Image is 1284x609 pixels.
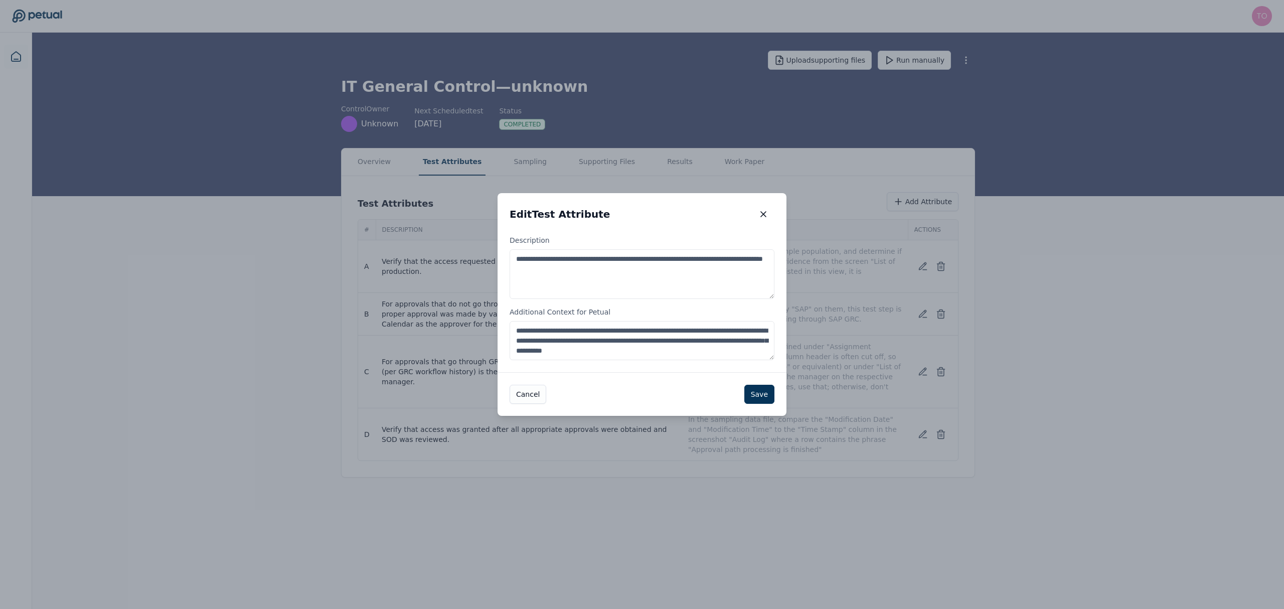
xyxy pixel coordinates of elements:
textarea: Additional Context for Petual [510,321,774,361]
textarea: Description [510,249,774,299]
label: Additional Context for Petual [510,307,774,361]
h2: Edit Test Attribute [510,207,610,221]
button: Save [744,385,774,404]
button: Cancel [510,385,546,404]
label: Description [510,235,774,299]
